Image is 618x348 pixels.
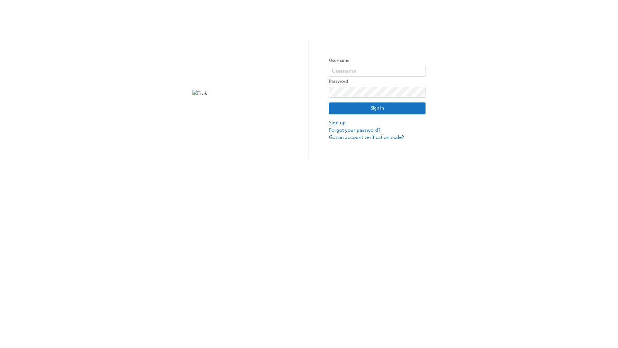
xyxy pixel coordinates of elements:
[329,78,426,85] label: Password
[329,102,426,115] button: Sign In
[192,90,289,97] img: Trak
[329,134,426,141] a: Got an account verification code?
[329,127,426,134] a: Forgot your password?
[329,57,426,64] label: Username
[329,66,426,77] input: Username
[329,119,426,127] a: Sign up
